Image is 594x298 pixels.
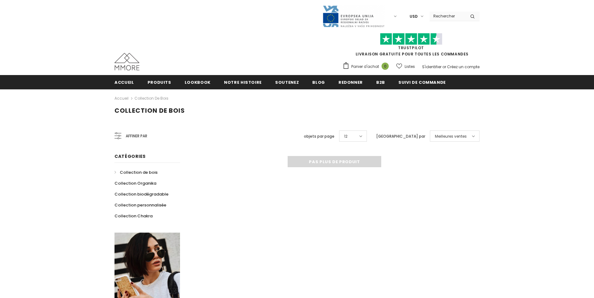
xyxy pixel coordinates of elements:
a: B2B [376,75,385,89]
span: Catégories [114,153,146,159]
img: Cas MMORE [114,53,139,70]
span: Suivi de commande [398,79,446,85]
a: Notre histoire [224,75,262,89]
a: Redonner [338,75,363,89]
a: Javni Razpis [322,13,385,19]
a: Panier d'achat 0 [343,62,392,71]
span: Collection Organika [114,180,156,186]
span: Collection Chakra [114,213,153,219]
span: Produits [148,79,171,85]
span: Panier d'achat [351,64,379,70]
label: objets par page [304,133,334,140]
a: Collection biodégradable [114,189,168,200]
img: Faites confiance aux étoiles pilotes [380,33,442,45]
a: Collection personnalisée [114,200,166,210]
span: Collection de bois [114,106,185,115]
a: soutenez [275,75,299,89]
a: Accueil [114,75,134,89]
span: LIVRAISON GRATUITE POUR TOUTES LES COMMANDES [343,36,480,57]
a: Produits [148,75,171,89]
span: Accueil [114,79,134,85]
a: Blog [312,75,325,89]
span: Affiner par [126,133,147,140]
span: Redonner [338,79,363,85]
span: Listes [405,64,415,70]
a: Listes [396,61,415,72]
a: Accueil [114,95,129,102]
span: Collection biodégradable [114,191,168,197]
span: Blog [312,79,325,85]
span: Collection de bois [120,169,158,175]
a: Collection Chakra [114,210,153,221]
a: Lookbook [185,75,211,89]
a: Collection Organika [114,178,156,189]
span: 12 [344,133,348,140]
span: USD [410,13,418,20]
a: TrustPilot [398,45,424,50]
input: Search Site [430,12,465,21]
span: or [442,64,446,69]
a: Créez un compte [447,64,480,69]
img: Javni Razpis [322,5,385,28]
span: Notre histoire [224,79,262,85]
a: Collection de bois [134,96,168,101]
span: Collection personnalisée [114,202,166,208]
span: Lookbook [185,79,211,85]
a: Collection de bois [114,167,158,178]
a: S'identifier [422,64,441,69]
span: 0 [382,63,389,70]
span: soutenez [275,79,299,85]
span: Meilleures ventes [435,133,467,140]
span: B2B [376,79,385,85]
label: [GEOGRAPHIC_DATA] par [376,133,425,140]
a: Suivi de commande [398,75,446,89]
